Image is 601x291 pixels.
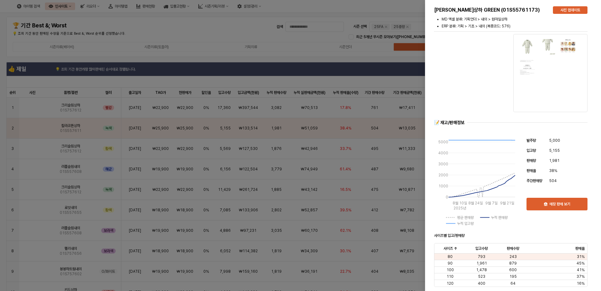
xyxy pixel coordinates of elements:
span: 195 [510,274,517,279]
span: 16% [577,281,585,286]
p: 사진 업데이트 [560,8,580,13]
span: 입고수량 [475,246,488,251]
li: ERP 분류: 기획 > 기초 > 내의 (복종코드: 576) [442,23,587,29]
span: 45% [576,261,585,266]
p: 매장 판매 보기 [549,202,570,207]
span: 판매율 [575,246,585,251]
span: 판매량 [527,158,536,163]
li: MD 엑셀 분류: 기획언더 > 내의 > 원마일상하 [442,16,587,22]
button: 매장 판매 보기 [527,198,587,210]
span: 504 [549,178,557,184]
span: 120 [447,281,454,286]
span: 600 [509,267,517,272]
span: 사이즈 [444,246,453,251]
span: 38% [549,168,557,174]
span: 41% [577,267,585,272]
button: 사진 업데이트 [553,6,587,14]
span: 400 [478,281,485,286]
span: 주간판매량 [527,179,542,183]
span: 879 [509,261,517,266]
span: 판매수량 [507,246,519,251]
span: 1,961 [477,261,487,266]
span: 1,981 [549,157,560,164]
span: 입고량 [527,148,536,153]
span: 243 [510,254,517,259]
span: 37% [576,274,585,279]
div: 📝 재고/판매정보 [434,120,465,126]
span: 5,155 [549,147,560,154]
h5: [PERSON_NAME]상하 GREEN (01S55761173) [434,7,548,13]
span: 110 [447,274,454,279]
span: 64 [510,281,516,286]
span: 31% [577,254,585,259]
span: 발주량 [527,138,536,143]
span: 1,478 [476,267,487,272]
span: 90 [448,261,453,266]
span: 80 [448,254,453,259]
span: 523 [478,274,485,279]
span: 5,000 [549,137,560,144]
span: 판매율 [527,168,536,173]
span: 100 [447,267,454,272]
span: 793 [478,254,485,259]
strong: 사이즈별 입고/판매량 [434,233,465,238]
